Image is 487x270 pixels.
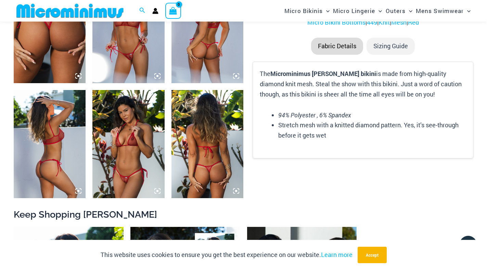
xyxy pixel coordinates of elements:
[311,38,363,55] li: Fabric Details
[358,247,387,263] button: Accept
[152,8,158,14] a: Account icon link
[253,17,473,28] p: | | | |
[367,18,377,26] a: 449
[278,111,351,119] em: 94% Polyester , 6% Spandex
[270,69,376,78] b: Microminimus [PERSON_NAME] bikini
[323,2,330,20] span: Menu Toggle
[101,250,353,260] p: This website uses cookies to ensure you get the best experience on our website.
[284,2,323,20] span: Micro Bikinis
[92,90,164,198] img: Summer Storm Red 312 Tri Top 449 Thong
[171,90,243,198] img: Summer Storm Red 312 Tri Top 449 Thong
[386,2,406,20] span: Outers
[307,18,366,26] a: Micro Bikini Bottoms
[331,2,384,20] a: Micro LingerieMenu ToggleMenu Toggle
[282,1,473,21] nav: Site Navigation
[375,2,382,20] span: Menu Toggle
[283,2,331,20] a: Micro BikinisMenu ToggleMenu Toggle
[14,3,126,18] img: MM SHOP LOGO FLAT
[384,2,414,20] a: OutersMenu ToggleMenu Toggle
[333,2,375,20] span: Micro Lingerie
[408,18,419,26] a: Red
[406,2,412,20] span: Menu Toggle
[416,2,464,20] span: Mens Swimwear
[14,208,473,220] h2: Keep Shopping [PERSON_NAME]
[14,90,86,198] img: Summer Storm Red 332 Crop Top 449 Thong
[414,2,472,20] a: Mens SwimwearMenu ToggleMenu Toggle
[139,7,145,15] a: Search icon link
[464,2,471,20] span: Menu Toggle
[367,38,415,55] li: Sizing Guide
[379,18,390,26] a: Knit
[321,250,353,259] a: Learn more
[391,18,407,26] a: Mesh
[278,120,466,140] li: Stretch mesh with a knitted diamond pattern. Yes, it’s see-through before it gets wet
[165,3,181,18] a: View Shopping Cart, empty
[260,69,466,99] p: The is made from high-quality diamond knit mesh. Steal the show with this bikini. Just a word of ...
